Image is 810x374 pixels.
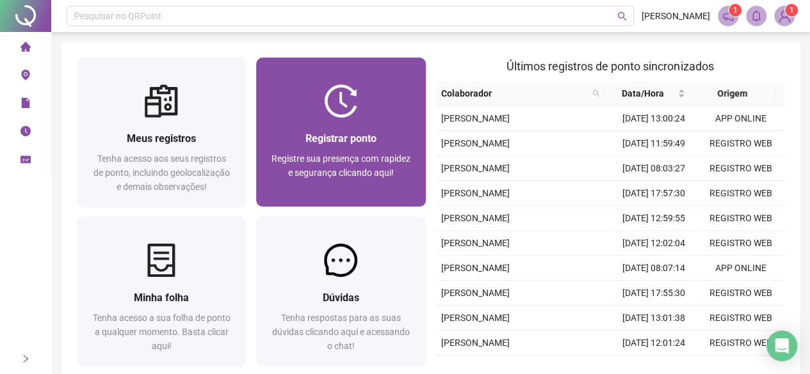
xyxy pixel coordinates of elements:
[690,81,775,106] th: Origem
[127,132,196,144] span: Meus registros
[441,213,510,223] span: [PERSON_NAME]
[610,86,674,100] span: Data/Hora
[20,120,31,146] span: clock-circle
[785,4,798,17] sup: Atualize o seu contato no menu Meus Dados
[271,153,410,178] span: Registre sua presença com rapidez e segurança clicando aqui!
[610,131,697,156] td: [DATE] 11:59:49
[775,6,794,26] img: 84753
[272,313,410,351] span: Tenha respostas para as suas dúvidas clicando aqui e acessando o chat!
[697,156,784,181] td: REGISTRO WEB
[729,4,741,17] sup: 1
[610,106,697,131] td: [DATE] 13:00:24
[77,58,246,206] a: Meus registrosTenha acesso aos seus registros de ponto, incluindo geolocalização e demais observa...
[610,206,697,231] td: [DATE] 12:59:55
[610,256,697,281] td: [DATE] 08:07:14
[305,132,377,144] span: Registrar ponto
[441,288,510,298] span: [PERSON_NAME]
[697,206,784,231] td: REGISTRO WEB
[323,292,359,304] span: Dúvidas
[697,231,784,256] td: REGISTRO WEB
[441,238,510,248] span: [PERSON_NAME]
[750,10,762,22] span: bell
[697,331,784,355] td: REGISTRO WEB
[592,90,600,97] span: search
[256,217,425,366] a: DúvidasTenha respostas para as suas dúvidas clicando aqui e acessando o chat!
[441,138,510,148] span: [PERSON_NAME]
[766,331,797,361] div: Open Intercom Messenger
[441,263,510,273] span: [PERSON_NAME]
[697,106,784,131] td: APP ONLINE
[77,217,246,366] a: Minha folhaTenha acesso a sua folha de ponto a qualquer momento. Basta clicar aqui!
[733,6,738,15] span: 1
[697,256,784,281] td: APP ONLINE
[697,181,784,206] td: REGISTRO WEB
[20,64,31,90] span: environment
[441,313,510,323] span: [PERSON_NAME]
[256,58,425,206] a: Registrar pontoRegistre sua presença com rapidez e segurança clicando aqui!
[610,331,697,355] td: [DATE] 12:01:24
[506,59,713,73] span: Últimos registros de ponto sincronizados
[610,306,697,331] td: [DATE] 13:01:38
[590,84,603,103] span: search
[441,163,510,173] span: [PERSON_NAME]
[441,86,588,100] span: Colaborador
[697,306,784,331] td: REGISTRO WEB
[441,188,510,198] span: [PERSON_NAME]
[134,292,189,304] span: Minha folha
[610,231,697,256] td: [DATE] 12:02:04
[610,281,697,306] td: [DATE] 17:55:30
[605,81,690,106] th: Data/Hora
[697,281,784,306] td: REGISTRO WEB
[441,338,510,348] span: [PERSON_NAME]
[697,131,784,156] td: REGISTRO WEB
[20,92,31,118] span: file
[93,313,231,351] span: Tenha acesso a sua folha de ponto a qualquer momento. Basta clicar aqui!
[610,181,697,206] td: [DATE] 17:57:30
[21,354,30,363] span: right
[610,156,697,181] td: [DATE] 08:03:27
[790,6,794,15] span: 1
[20,36,31,61] span: home
[20,148,31,174] span: schedule
[93,153,230,192] span: Tenha acesso aos seus registros de ponto, incluindo geolocalização e demais observações!
[441,113,510,123] span: [PERSON_NAME]
[642,9,710,23] span: [PERSON_NAME]
[617,12,627,21] span: search
[722,10,734,22] span: notification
